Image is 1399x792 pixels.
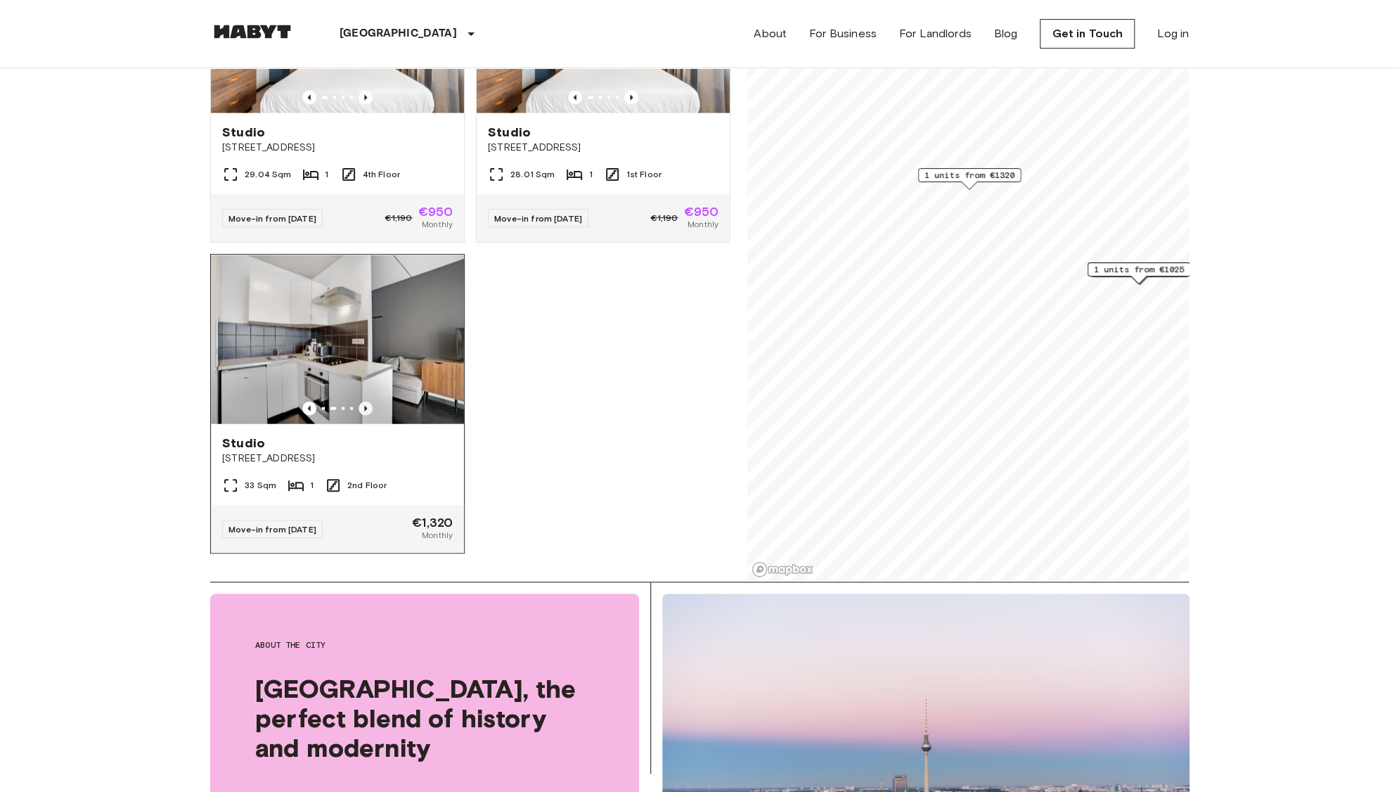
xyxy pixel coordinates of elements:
[510,168,555,181] span: 28.01 Sqm
[418,205,453,218] span: €950
[245,168,291,181] span: 29.04 Sqm
[626,168,662,181] span: 1st Floor
[488,141,718,155] span: [STREET_ADDRESS]
[494,213,582,224] span: Move-in from [DATE]
[588,168,592,181] span: 1
[1040,19,1135,49] a: Get in Touch
[385,212,412,224] span: €1,190
[310,479,314,492] span: 1
[650,212,678,224] span: €1,190
[302,401,316,415] button: Previous image
[222,435,265,452] span: Studio
[994,25,1018,42] a: Blog
[302,90,316,104] button: Previous image
[363,168,400,181] span: 4th Floor
[211,255,464,423] img: Marketing picture of unit DE-01-049-005-01H
[222,124,265,141] span: Studio
[568,90,582,104] button: Previous image
[412,516,453,529] span: €1,320
[624,90,638,104] button: Previous image
[255,639,594,651] span: About the city
[488,124,531,141] span: Studio
[255,674,594,762] span: [GEOGRAPHIC_DATA], the perfect blend of history and modernity
[228,524,316,535] span: Move-in from [DATE]
[924,169,1015,181] span: 1 units from €1320
[688,218,718,231] span: Monthly
[752,561,813,577] a: Mapbox logo
[1157,25,1189,42] a: Log in
[222,452,453,466] span: [STREET_ADDRESS]
[754,25,787,42] a: About
[899,25,972,42] a: For Landlords
[210,254,465,554] a: Previous imagePrevious imageStudio[STREET_ADDRESS]33 Sqm12nd FloorMove-in from [DATE]€1,320Monthly
[359,401,373,415] button: Previous image
[222,141,453,155] span: [STREET_ADDRESS]
[422,529,453,542] span: Monthly
[1094,263,1185,276] span: 1 units from €1025
[683,205,718,218] span: €950
[918,168,1021,190] div: Map marker
[359,90,373,104] button: Previous image
[1088,262,1191,284] div: Map marker
[809,25,877,42] a: For Business
[228,213,316,224] span: Move-in from [DATE]
[347,479,387,492] span: 2nd Floor
[245,479,276,492] span: 33 Sqm
[422,218,453,231] span: Monthly
[325,168,328,181] span: 1
[340,25,457,42] p: [GEOGRAPHIC_DATA]
[210,25,295,39] img: Habyt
